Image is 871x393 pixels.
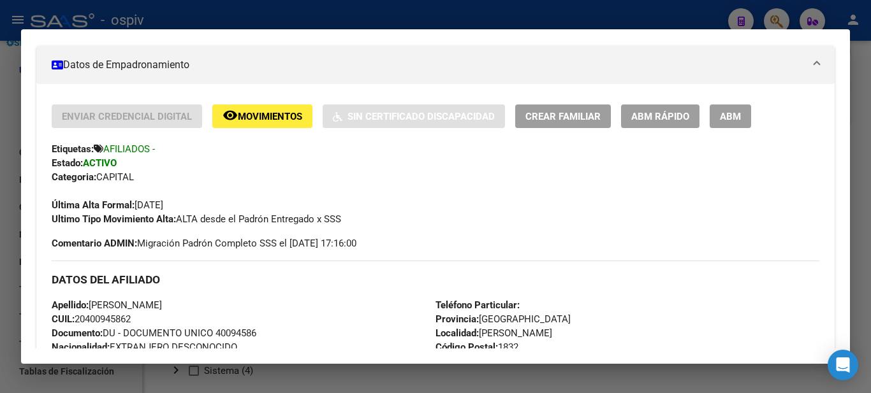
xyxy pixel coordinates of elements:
[52,143,94,155] strong: Etiquetas:
[828,350,858,380] div: Open Intercom Messenger
[52,104,202,128] button: Enviar Credencial Digital
[83,157,117,169] strong: ACTIVO
[62,111,192,122] span: Enviar Credencial Digital
[52,327,256,339] span: DU - DOCUMENTO UNICO 40094586
[435,327,479,339] strong: Localidad:
[52,213,176,225] strong: Ultimo Tipo Movimiento Alta:
[52,273,819,287] h3: DATOS DEL AFILIADO
[52,313,131,325] span: 20400945862
[435,313,571,325] span: [GEOGRAPHIC_DATA]
[720,111,741,122] span: ABM
[435,299,520,311] strong: Teléfono Particular:
[52,199,163,211] span: [DATE]
[36,46,835,84] mat-expansion-panel-header: Datos de Empadronamiento
[323,104,505,128] button: Sin Certificado Discapacidad
[52,57,804,73] mat-panel-title: Datos de Empadronamiento
[52,299,162,311] span: [PERSON_NAME]
[52,341,110,353] strong: Nacionalidad:
[212,104,312,128] button: Movimientos
[52,299,89,311] strong: Apellido:
[223,108,238,123] mat-icon: remove_red_eye
[52,199,135,211] strong: Última Alta Formal:
[435,341,518,353] span: 1832
[52,313,75,325] strong: CUIL:
[435,327,552,339] span: [PERSON_NAME]
[52,213,341,225] span: ALTA desde el Padrón Entregado x SSS
[52,170,819,184] div: CAPITAL
[52,236,356,250] span: Migración Padrón Completo SSS el [DATE] 17:16:00
[621,104,699,128] button: ABM Rápido
[515,104,611,128] button: Crear Familiar
[435,313,479,325] strong: Provincia:
[435,341,498,353] strong: Código Postal:
[52,341,237,353] span: EXTRANJERO DESCONOCIDO
[238,111,302,122] span: Movimientos
[52,238,137,249] strong: Comentario ADMIN:
[631,111,689,122] span: ABM Rápido
[103,143,155,155] span: AFILIADOS -
[52,327,103,339] strong: Documento:
[710,104,751,128] button: ABM
[52,157,83,169] strong: Estado:
[52,171,96,183] strong: Categoria:
[348,111,495,122] span: Sin Certificado Discapacidad
[525,111,601,122] span: Crear Familiar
